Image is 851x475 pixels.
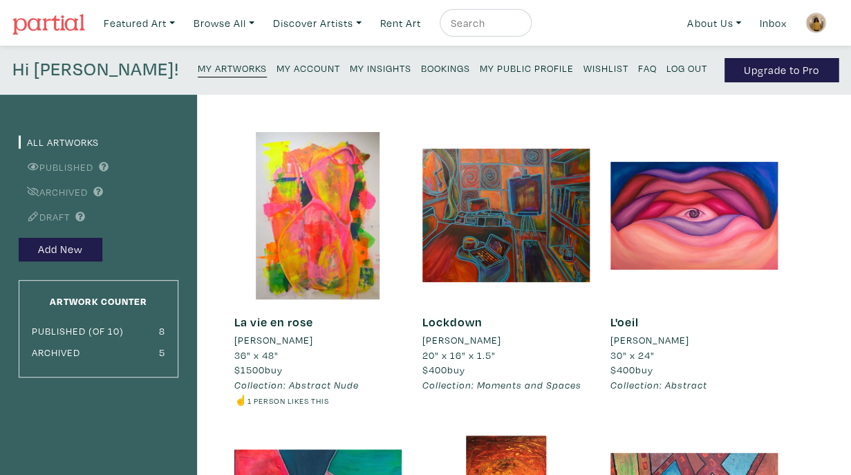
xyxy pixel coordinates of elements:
[681,9,747,37] a: About Us
[50,295,147,308] small: Artwork Counter
[666,62,707,75] small: Log Out
[583,58,628,77] a: Wishlist
[422,363,465,376] span: buy
[19,210,70,223] a: Draft
[12,58,179,82] h4: Hi [PERSON_NAME]!
[724,58,839,82] a: Upgrade to Pro
[754,9,793,37] a: Inbox
[610,378,707,391] em: Collection: Abstract
[610,348,655,362] span: 30" x 24"
[610,363,653,376] span: buy
[610,333,778,348] a: [PERSON_NAME]
[638,58,657,77] a: FAQ
[267,9,368,37] a: Discover Artists
[234,363,283,376] span: buy
[610,363,635,376] span: $400
[583,62,628,75] small: Wishlist
[421,58,470,77] a: Bookings
[32,324,124,337] small: Published (of 10)
[234,348,279,362] span: 36" x 48"
[187,9,261,37] a: Browse All
[159,346,165,359] small: 5
[610,333,689,348] li: [PERSON_NAME]
[421,62,470,75] small: Bookings
[19,185,88,198] a: Archived
[19,238,102,262] button: Add New
[638,62,657,75] small: FAQ
[234,333,313,348] li: [PERSON_NAME]
[449,15,518,32] input: Search
[422,333,590,348] a: [PERSON_NAME]
[97,9,181,37] a: Featured Art
[19,136,99,149] a: All Artworks
[32,346,80,359] small: Archived
[480,62,574,75] small: My Public Profile
[19,160,93,174] a: Published
[234,363,265,376] span: $1500
[422,314,483,330] a: Lockdown
[422,363,447,376] span: $400
[277,62,340,75] small: My Account
[198,62,267,75] small: My Artworks
[610,314,639,330] a: L'oeil
[234,314,313,330] a: La vie en rose
[350,62,411,75] small: My Insights
[422,333,501,348] li: [PERSON_NAME]
[198,58,267,77] a: My Artworks
[247,395,329,406] small: 1 person likes this
[422,348,496,362] span: 20" x 16" x 1.5"
[422,378,581,391] em: Collection: Moments and Spaces
[350,58,411,77] a: My Insights
[805,12,826,33] img: phpThumb.php
[159,324,165,337] small: 8
[666,58,707,77] a: Log Out
[480,58,574,77] a: My Public Profile
[277,58,340,77] a: My Account
[234,333,402,348] a: [PERSON_NAME]
[234,393,402,408] li: ☝️
[374,9,427,37] a: Rent Art
[234,378,359,391] em: Collection: Abstract Nude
